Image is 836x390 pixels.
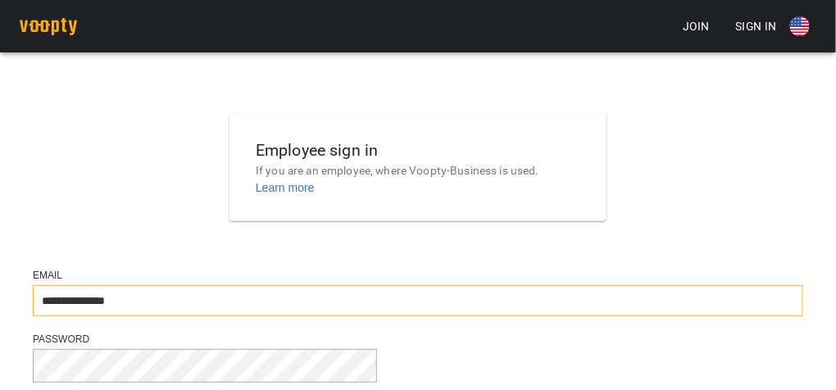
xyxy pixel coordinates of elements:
[256,163,580,179] p: If you are an employee, where Voopty-Business is used.
[676,11,729,41] a: Join
[243,125,593,209] button: Employee sign inIf you are an employee, where Voopty-Business is used.Learn more
[20,18,77,35] img: voopty.png
[683,16,710,36] span: Join
[735,16,777,36] span: Sign In
[256,181,315,194] a: Learn more
[790,16,810,36] img: US.svg
[33,333,803,347] div: Password
[729,11,784,41] a: Sign In
[33,269,803,283] div: Email
[256,138,580,163] h6: Employee sign in
[25,220,237,256] iframe: Кнопка "Войти с аккаунтом Google"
